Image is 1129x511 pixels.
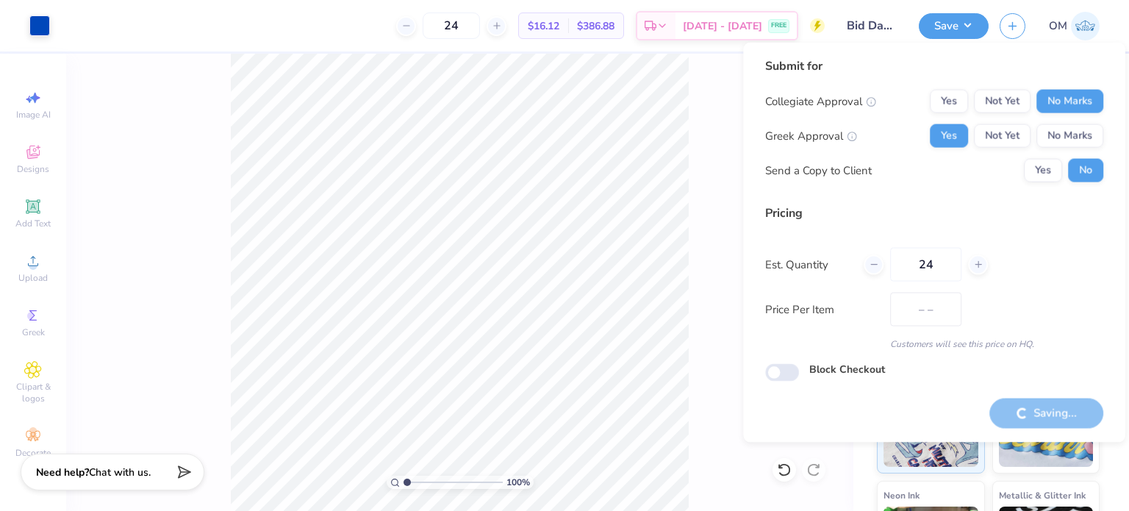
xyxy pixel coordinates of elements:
[1036,90,1103,113] button: No Marks
[89,465,151,479] span: Chat with us.
[890,248,961,282] input: – –
[884,487,920,503] span: Neon Ink
[506,476,530,489] span: 100 %
[18,272,48,284] span: Upload
[1049,12,1100,40] a: OM
[423,12,480,39] input: – –
[836,11,908,40] input: Untitled Design
[771,21,786,31] span: FREE
[22,326,45,338] span: Greek
[930,124,968,148] button: Yes
[36,465,89,479] strong: Need help?
[999,487,1086,503] span: Metallic & Glitter Ink
[577,18,614,34] span: $386.88
[765,162,872,179] div: Send a Copy to Client
[974,124,1031,148] button: Not Yet
[1024,159,1062,182] button: Yes
[683,18,762,34] span: [DATE] - [DATE]
[765,256,853,273] label: Est. Quantity
[17,163,49,175] span: Designs
[1071,12,1100,40] img: Om Mehrotra
[1068,159,1103,182] button: No
[1049,18,1067,35] span: OM
[765,204,1103,222] div: Pricing
[528,18,559,34] span: $16.12
[765,301,879,318] label: Price Per Item
[809,362,885,377] label: Block Checkout
[15,447,51,459] span: Decorate
[765,93,876,110] div: Collegiate Approval
[765,127,857,144] div: Greek Approval
[765,337,1103,351] div: Customers will see this price on HQ.
[930,90,968,113] button: Yes
[1036,124,1103,148] button: No Marks
[765,57,1103,75] div: Submit for
[7,381,59,404] span: Clipart & logos
[16,109,51,121] span: Image AI
[974,90,1031,113] button: Not Yet
[15,218,51,229] span: Add Text
[919,13,989,39] button: Save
